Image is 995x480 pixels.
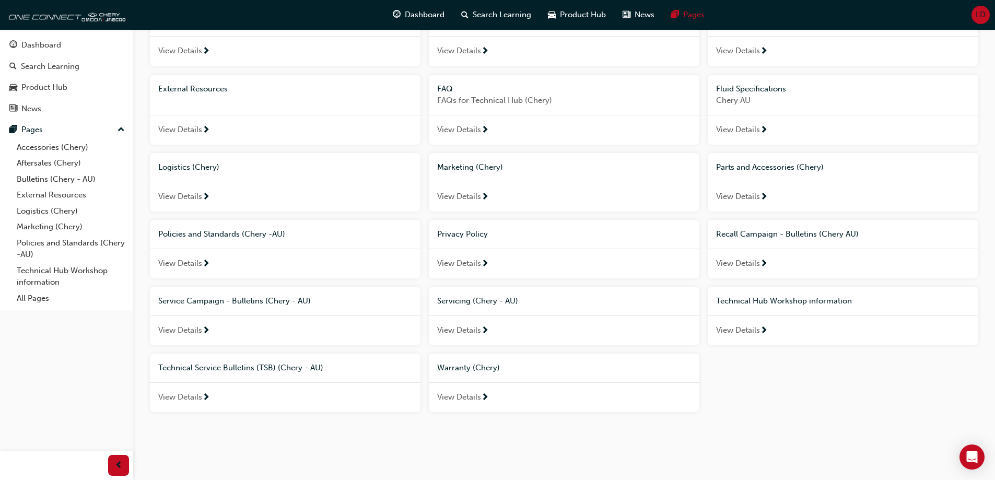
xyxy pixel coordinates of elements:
[158,257,202,270] span: View Details
[473,9,531,21] span: Search Learning
[429,75,699,145] a: FAQFAQs for Technical Hub (Chery)View Details
[202,193,210,202] span: next-icon
[708,8,978,66] a: Bulletins (Chery - AU)View Details
[4,99,129,119] a: News
[202,47,210,56] span: next-icon
[9,125,17,135] span: pages-icon
[716,324,760,336] span: View Details
[21,81,67,93] div: Product Hub
[9,62,17,72] span: search-icon
[437,45,481,57] span: View Details
[13,171,129,188] a: Bulletins (Chery - AU)
[663,4,713,26] a: pages-iconPages
[716,162,824,172] span: Parts and Accessories (Chery)
[158,324,202,336] span: View Details
[481,393,489,403] span: next-icon
[202,326,210,336] span: next-icon
[437,257,481,270] span: View Details
[437,84,453,93] span: FAQ
[716,229,859,239] span: Recall Campaign - Bulletins (Chery AU)
[9,83,17,92] span: car-icon
[158,296,311,306] span: Service Campaign - Bulletins (Chery - AU)
[437,191,481,203] span: View Details
[158,391,202,403] span: View Details
[708,75,978,145] a: Fluid SpecificationsChery AUView Details
[21,103,41,115] div: News
[760,326,768,336] span: next-icon
[4,120,129,139] button: Pages
[716,257,760,270] span: View Details
[437,124,481,136] span: View Details
[150,287,420,345] a: Service Campaign - Bulletins (Chery - AU)View Details
[202,126,210,135] span: next-icon
[13,263,129,290] a: Technical Hub Workshop information
[405,9,444,21] span: Dashboard
[671,8,679,21] span: pages-icon
[13,235,129,263] a: Policies and Standards (Chery -AU)
[716,95,970,107] span: Chery AU
[560,9,606,21] span: Product Hub
[437,363,500,372] span: Warranty (Chery)
[614,4,663,26] a: news-iconNews
[158,162,219,172] span: Logistics (Chery)
[760,47,768,56] span: next-icon
[150,220,420,278] a: Policies and Standards (Chery -AU)View Details
[548,8,556,21] span: car-icon
[202,393,210,403] span: next-icon
[461,8,469,21] span: search-icon
[13,203,129,219] a: Logistics (Chery)
[453,4,540,26] a: search-iconSearch Learning
[623,8,630,21] span: news-icon
[150,75,420,145] a: External ResourcesView Details
[5,4,125,25] img: oneconnect
[158,124,202,136] span: View Details
[716,124,760,136] span: View Details
[118,123,125,137] span: up-icon
[437,391,481,403] span: View Details
[158,229,285,239] span: Policies and Standards (Chery -AU)
[21,61,79,73] div: Search Learning
[150,8,420,66] a: Accessories (Chery)View Details
[202,260,210,269] span: next-icon
[708,220,978,278] a: Recall Campaign - Bulletins (Chery AU)View Details
[13,219,129,235] a: Marketing (Chery)
[716,45,760,57] span: View Details
[13,187,129,203] a: External Resources
[437,324,481,336] span: View Details
[635,9,654,21] span: News
[760,193,768,202] span: next-icon
[21,39,61,51] div: Dashboard
[481,260,489,269] span: next-icon
[9,104,17,114] span: news-icon
[13,290,129,307] a: All Pages
[150,153,420,212] a: Logistics (Chery)View Details
[481,47,489,56] span: next-icon
[21,124,43,136] div: Pages
[716,191,760,203] span: View Details
[716,84,786,93] span: Fluid Specifications
[959,444,985,470] div: Open Intercom Messenger
[4,57,129,76] a: Search Learning
[481,326,489,336] span: next-icon
[971,6,990,24] button: LD
[760,126,768,135] span: next-icon
[429,153,699,212] a: Marketing (Chery)View Details
[437,162,503,172] span: Marketing (Chery)
[429,287,699,345] a: Servicing (Chery - AU)View Details
[429,220,699,278] a: Privacy PolicyView Details
[4,36,129,55] a: Dashboard
[384,4,453,26] a: guage-iconDashboard
[13,155,129,171] a: Aftersales (Chery)
[158,45,202,57] span: View Details
[115,459,123,472] span: prev-icon
[158,363,323,372] span: Technical Service Bulletins (TSB) (Chery - AU)
[708,287,978,345] a: Technical Hub Workshop informationView Details
[9,41,17,50] span: guage-icon
[760,260,768,269] span: next-icon
[4,33,129,120] button: DashboardSearch LearningProduct HubNews
[437,95,691,107] span: FAQs for Technical Hub (Chery)
[540,4,614,26] a: car-iconProduct Hub
[976,9,986,21] span: LD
